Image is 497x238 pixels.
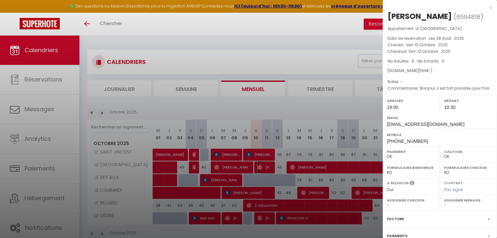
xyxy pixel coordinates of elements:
[388,58,444,64] span: Nb Adultes : 6 -
[444,180,463,185] label: Contrat
[387,164,436,171] label: Formulaire Bienvenue
[387,122,464,127] span: [EMAIL_ADDRESS][DOMAIN_NAME]
[388,25,492,32] p: Appartement :
[387,131,493,138] label: Mobile
[387,216,404,222] label: Facture
[409,49,451,54] span: Dim 12 Octobre . 2025
[406,42,448,48] span: Ven 10 Octobre . 2025
[444,148,493,155] label: Caution
[388,42,492,48] p: Checkin :
[387,139,428,144] span: [PHONE_NUMBER]
[444,97,493,104] label: Départ
[388,79,492,85] p: Notes :
[444,105,456,110] span: 10:30
[383,3,492,11] div: x
[410,180,414,187] i: Sélectionner OUI si vous souhaiter envoyer les séquences de messages post-checkout
[387,105,398,110] span: 19:00
[444,187,463,192] span: Pas signé
[444,164,493,171] label: Formulaire Checkin
[388,85,492,92] p: Commentaires :
[388,35,492,42] p: Date de réservation :
[387,197,436,203] label: Assigner Checkin
[387,97,436,104] label: Arrivée
[419,68,432,73] span: ( € )
[444,197,493,203] label: Assigner Menage
[456,13,480,21] span: 6594818
[388,48,492,55] p: Checkout :
[387,114,493,121] label: Email
[454,12,483,21] span: ( )
[428,36,464,41] span: Jeu 28 Août . 2025
[420,68,426,73] span: 199
[387,180,409,186] label: A relancer
[418,58,444,64] span: Nb Enfants : 0
[388,68,492,74] div: [DOMAIN_NAME]
[387,148,436,155] label: Paiement
[416,26,462,31] span: LE [GEOGRAPHIC_DATA]
[388,11,452,22] div: [PERSON_NAME]
[401,79,403,84] span: -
